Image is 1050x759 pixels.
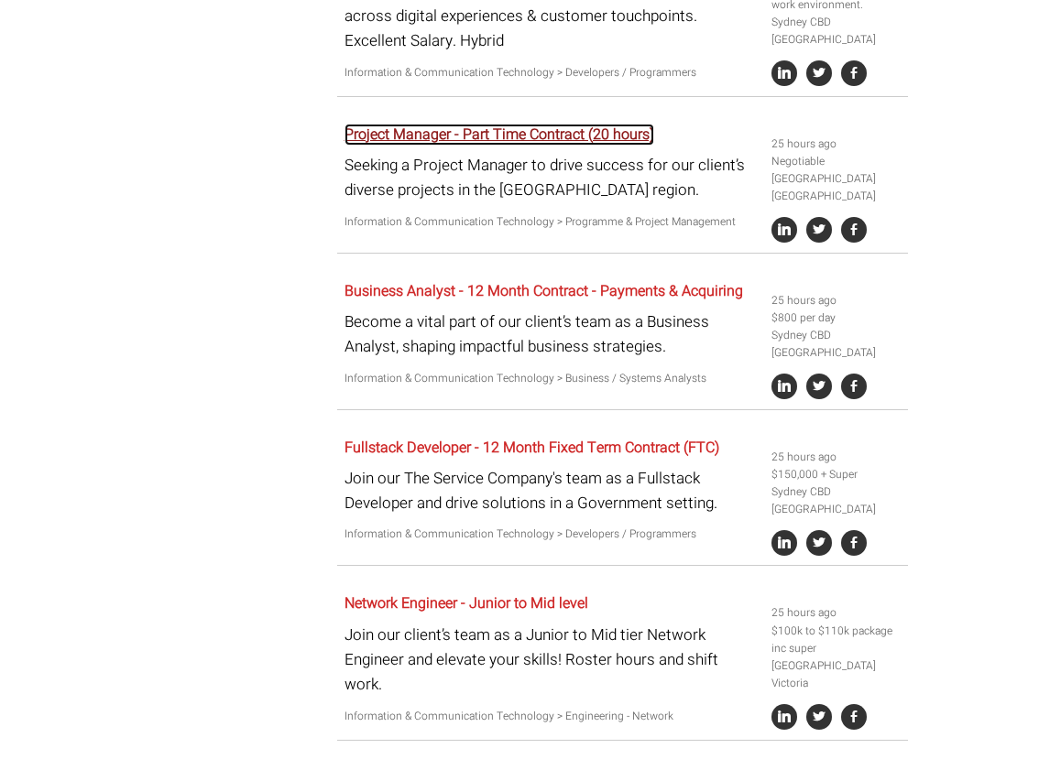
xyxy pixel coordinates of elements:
[345,437,719,459] a: Fullstack Developer - 12 Month Fixed Term Contract (FTC)
[771,136,901,153] li: 25 hours ago
[345,592,588,614] a: Network Engineer - Junior to Mid level
[345,280,743,302] a: Business Analyst - 12 Month Contract - Payments & Acquiring
[345,370,759,387] p: Information & Communication Technology > Business / Systems Analysts
[345,708,759,725] p: Information & Communication Technology > Engineering - Network
[345,64,759,81] p: Information & Communication Technology > Developers / Programmers
[771,153,901,170] li: Negotiable
[771,14,901,49] li: Sydney CBD [GEOGRAPHIC_DATA]
[345,124,654,146] a: Project Manager - Part Time Contract (20 hours)
[771,170,901,205] li: [GEOGRAPHIC_DATA] [GEOGRAPHIC_DATA]
[771,449,901,466] li: 25 hours ago
[345,623,759,698] p: Join our client’s team as a Junior to Mid tier Network Engineer and elevate your skills! Roster h...
[345,213,759,231] p: Information & Communication Technology > Programme & Project Management
[345,309,759,359] p: Become a vital part of our client’s team as a Business Analyst, shaping impactful business strate...
[771,604,901,622] li: 25 hours ago
[771,309,901,327] li: $800 per day
[771,327,901,362] li: Sydney CBD [GEOGRAPHIC_DATA]
[345,466,759,515] p: Join our The Service Company's team as a Fullstack Developer and drive solutions in a Government ...
[771,623,901,657] li: $100k to $110k package inc super
[771,657,901,692] li: [GEOGRAPHIC_DATA] Victoria
[345,153,759,202] p: Seeking a Project Manager to drive success for our client’s diverse projects in the [GEOGRAPHIC_D...
[771,466,901,483] li: $150,000 + Super
[771,483,901,518] li: Sydney CBD [GEOGRAPHIC_DATA]
[345,526,759,543] p: Information & Communication Technology > Developers / Programmers
[771,292,901,309] li: 25 hours ago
